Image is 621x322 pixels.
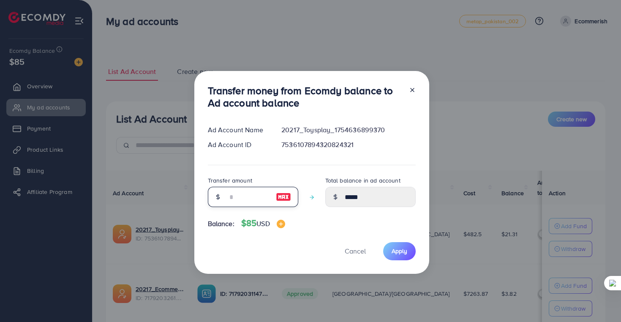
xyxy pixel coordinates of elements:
[392,247,407,255] span: Apply
[276,192,291,202] img: image
[345,246,366,256] span: Cancel
[208,219,234,229] span: Balance:
[325,176,400,185] label: Total balance in ad account
[277,220,285,228] img: image
[275,125,422,135] div: 20217_Toysplay_1754636899370
[201,140,275,150] div: Ad Account ID
[208,176,252,185] label: Transfer amount
[208,85,402,109] h3: Transfer money from Ecomdy balance to Ad account balance
[383,242,416,260] button: Apply
[201,125,275,135] div: Ad Account Name
[256,219,270,228] span: USD
[585,284,615,316] iframe: Chat
[334,242,376,260] button: Cancel
[241,218,285,229] h4: $85
[275,140,422,150] div: 7536107894320824321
